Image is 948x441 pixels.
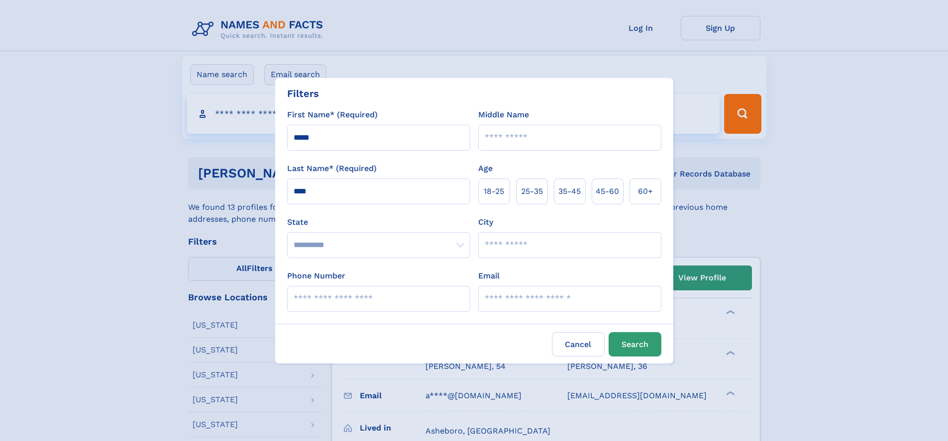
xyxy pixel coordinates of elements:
span: 45‑60 [596,185,619,197]
span: 25‑35 [521,185,543,197]
label: First Name* (Required) [287,109,378,121]
label: City [478,216,493,228]
label: Phone Number [287,270,345,282]
span: 18‑25 [484,185,504,197]
button: Search [609,332,661,356]
div: Filters [287,86,319,101]
label: State [287,216,470,228]
label: Last Name* (Required) [287,163,377,175]
label: Middle Name [478,109,529,121]
label: Cancel [552,332,605,356]
span: 60+ [638,185,653,197]
label: Age [478,163,493,175]
span: 35‑45 [558,185,581,197]
label: Email [478,270,500,282]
